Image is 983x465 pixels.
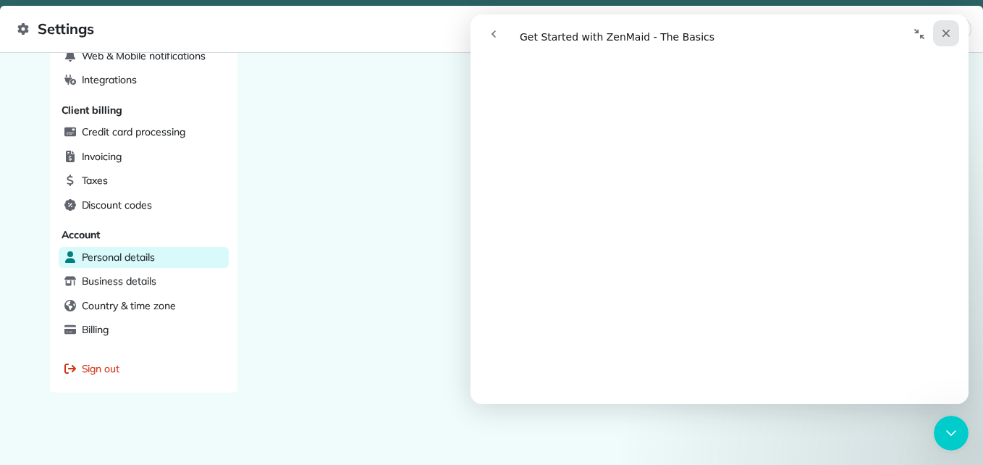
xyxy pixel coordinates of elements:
[82,49,206,63] span: Web & Mobile notifications
[59,195,229,217] a: Discount codes
[82,125,185,139] span: Credit card processing
[59,271,229,293] a: Business details
[17,17,949,41] span: Settings
[82,173,109,188] span: Taxes
[82,298,176,313] span: Country & time zone
[59,122,229,143] a: Credit card processing
[59,70,229,91] a: Integrations
[82,250,155,264] span: Personal details
[59,170,229,192] a: Taxes
[62,228,101,241] span: Account
[59,146,229,168] a: Invoicing
[59,247,229,269] a: Personal details
[82,274,156,288] span: Business details
[82,198,152,212] span: Discount codes
[82,322,109,337] span: Billing
[934,416,969,451] iframe: Intercom live chat
[82,149,122,164] span: Invoicing
[59,46,229,67] a: Web & Mobile notifications
[471,14,969,404] iframe: Intercom live chat
[82,72,138,87] span: Integrations
[59,296,229,317] a: Country & time zone
[62,104,122,117] span: Client billing
[82,361,120,376] span: Sign out
[59,359,229,380] a: Sign out
[59,319,229,341] a: Billing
